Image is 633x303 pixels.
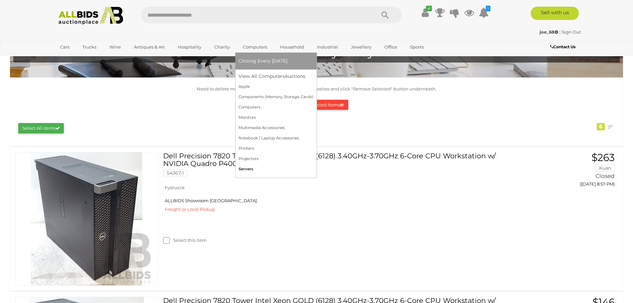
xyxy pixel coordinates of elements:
span: $263 [591,151,615,164]
a: [GEOGRAPHIC_DATA] [56,53,112,64]
a: $263 Kuan Closed ([DATE] 8:57 PM) [526,152,616,191]
a: Computers [239,42,271,53]
a: Sell with us [531,7,579,20]
a: joe_68 [540,29,559,35]
a: Industrial [313,42,342,53]
a: Antiques & Art [130,42,169,53]
a: Sports [406,42,428,53]
a: ✔ [420,7,430,19]
a: Hospitality [173,42,206,53]
img: 54367-1a.jpg [20,152,153,285]
button: Search [369,7,402,23]
a: Cars [56,42,74,53]
i: ✔ [426,6,432,11]
a: Wine [105,42,125,53]
b: Contact Us [550,44,576,49]
div: 6 [597,123,605,130]
strong: joe_68 [540,29,558,35]
a: 1 [479,7,489,19]
span: | [559,29,561,35]
a: Office [380,42,401,53]
p: Need to delete multiple items in your list? Select items below and click "Remove Selected" button... [13,85,620,93]
a: Dell Precision 7820 Tower Intel Xeon GOLD (6128) 3.40GHz-3.70GHz 6-Core CPU Workstation w/ NVIDIA... [168,152,516,181]
a: Charity [210,42,234,53]
div: Freight or Local Pickup [163,205,516,213]
a: Contact Us [550,43,577,51]
i: 1 [486,6,490,11]
button: Select All items [18,123,64,133]
a: Trucks [78,42,101,53]
a: Jewellery [347,42,376,53]
a: Sign Out [562,29,581,35]
a: Household [276,42,308,53]
label: Select this item [163,237,207,243]
img: Allbids.com.au [55,7,127,25]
